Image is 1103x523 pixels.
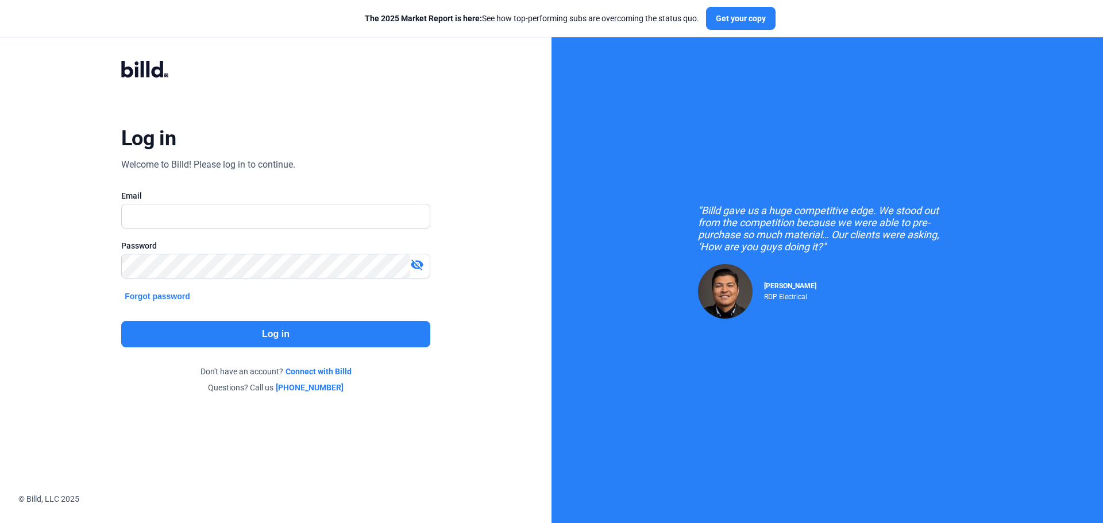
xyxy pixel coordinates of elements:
img: Raul Pacheco [698,264,753,319]
div: Password [121,240,430,251]
button: Forgot password [121,290,194,303]
div: "Billd gave us a huge competitive edge. We stood out from the competition because we were able to... [698,204,957,253]
div: Questions? Call us [121,382,430,393]
div: RDP Electrical [764,290,816,301]
div: See how top-performing subs are overcoming the status quo. [365,13,699,24]
div: Don't have an account? [121,366,430,377]
a: [PHONE_NUMBER] [276,382,344,393]
span: The 2025 Market Report is here: [365,14,482,23]
div: Welcome to Billd! Please log in to continue. [121,158,295,172]
button: Get your copy [706,7,776,30]
span: [PERSON_NAME] [764,282,816,290]
div: Email [121,190,430,202]
mat-icon: visibility_off [410,258,424,272]
div: Log in [121,126,176,151]
button: Log in [121,321,430,347]
a: Connect with Billd [286,366,352,377]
